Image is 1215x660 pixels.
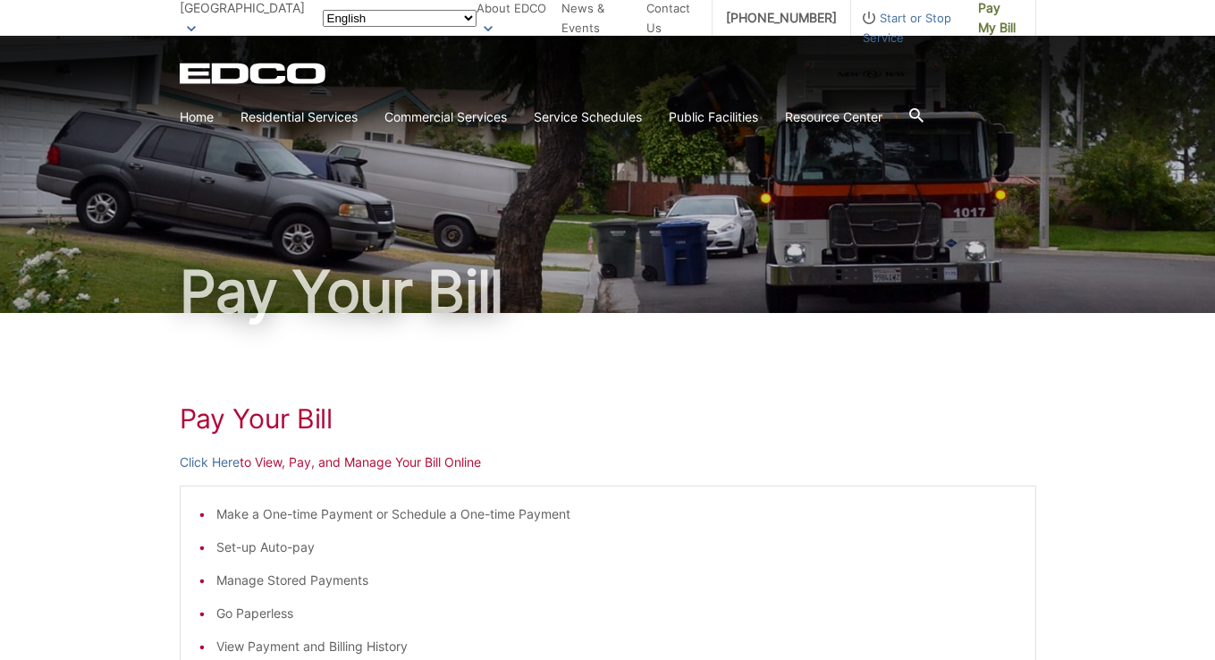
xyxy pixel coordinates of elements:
[323,10,477,27] select: Select a language
[384,107,507,127] a: Commercial Services
[180,263,1036,320] h1: Pay Your Bill
[180,107,214,127] a: Home
[216,571,1017,590] li: Manage Stored Payments
[240,107,358,127] a: Residential Services
[180,453,240,472] a: Click Here
[180,453,1036,472] p: to View, Pay, and Manage Your Bill Online
[180,402,1036,435] h1: Pay Your Bill
[216,604,1017,623] li: Go Paperless
[785,107,882,127] a: Resource Center
[216,504,1017,524] li: Make a One-time Payment or Schedule a One-time Payment
[669,107,758,127] a: Public Facilities
[180,63,328,84] a: EDCD logo. Return to the homepage.
[534,107,642,127] a: Service Schedules
[216,637,1017,656] li: View Payment and Billing History
[216,537,1017,557] li: Set-up Auto-pay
